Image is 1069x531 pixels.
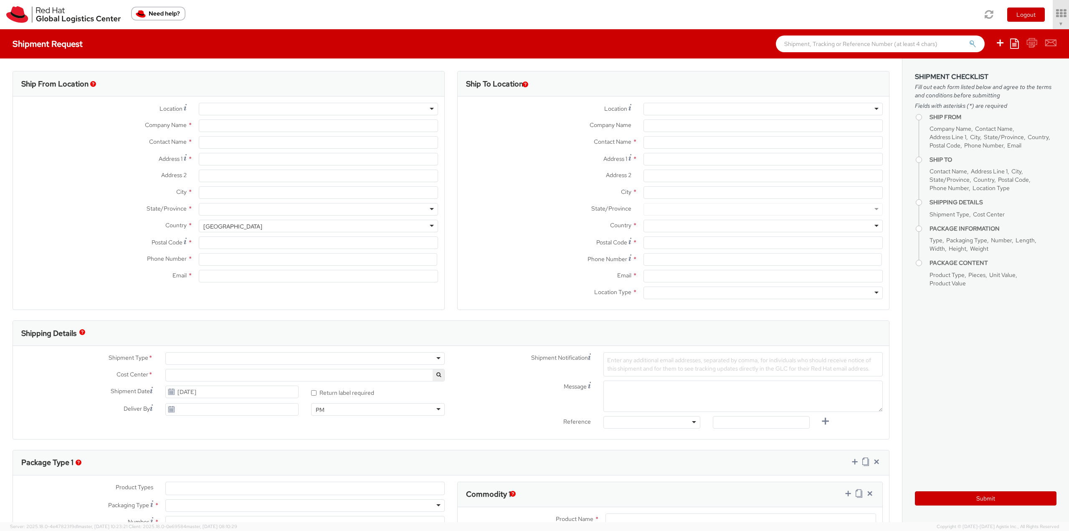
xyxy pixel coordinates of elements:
span: Phone Number [147,255,187,262]
span: Cost Center [117,370,148,380]
span: Number [128,518,149,526]
button: Submit [915,491,1056,506]
span: Country [165,221,187,229]
span: State/Province [147,205,187,212]
span: Type [930,236,942,244]
span: Server: 2025.18.0-4e47823f9d1 [10,523,127,529]
span: Postal Code [998,176,1029,183]
span: Copyright © [DATE]-[DATE] Agistix Inc., All Rights Reserved [937,523,1059,530]
h3: Commodity 1 [466,490,511,498]
button: Logout [1007,8,1045,22]
label: Return label required [311,387,375,397]
h4: Shipping Details [930,199,1056,206]
span: Postal Code [930,142,960,149]
span: Message [564,383,587,390]
span: Length [1016,236,1035,244]
span: ▼ [1059,20,1064,27]
span: State/Province [591,205,631,212]
span: Deliver By [124,404,150,413]
span: Country [1028,133,1049,141]
span: Shipment Notification [531,353,588,362]
span: Height [949,245,966,252]
h3: Ship From Location [21,80,89,88]
span: Product Type [930,271,965,279]
h3: Package Type 1 [21,458,73,467]
span: Cost Center [973,211,1005,218]
span: Address 2 [161,171,187,179]
span: Postal Code [596,239,627,246]
span: Company Name [145,121,187,129]
span: Fill out each form listed below and agree to the terms and conditions before submitting [915,83,1056,99]
span: Email [617,272,631,279]
span: Company Name [590,121,631,129]
span: Location [160,105,182,112]
h3: Shipping Details [21,329,76,338]
span: Number [991,236,1012,244]
span: Address 2 [606,171,631,179]
span: Email [1007,142,1021,149]
span: Email [172,272,187,279]
span: Country [610,221,631,229]
span: Address Line 1 [971,168,1008,175]
span: Postal Code [152,239,182,246]
div: [GEOGRAPHIC_DATA] [203,222,262,231]
span: City [970,133,980,141]
span: Contact Name [930,168,967,175]
span: Contact Name [149,138,187,145]
button: Need help? [131,7,185,20]
span: Address 1 [159,155,182,163]
h4: Package Content [930,260,1056,266]
h3: Ship To Location [466,80,523,88]
span: Fields with asterisks (*) are required [915,102,1056,110]
input: Return label required [311,390,317,396]
span: City [621,188,631,196]
span: Reference [563,418,591,425]
span: Packaging Type [108,501,149,509]
span: Client: 2025.18.0-0e69584 [129,523,237,529]
span: Shipment Date [111,387,150,396]
span: Location Type [594,288,631,296]
span: Weight [970,245,988,252]
span: Company Name [930,125,971,132]
span: Location [604,105,627,112]
span: State/Province [984,133,1024,141]
span: Product Types [116,483,153,491]
h4: Ship From [930,114,1056,120]
span: Pieces [968,271,985,279]
span: Address 1 [603,155,627,163]
input: Shipment, Tracking or Reference Number (at least 4 chars) [776,36,985,52]
span: City [176,188,187,196]
span: master, [DATE] 10:23:21 [78,523,127,529]
span: Contact Name [594,138,631,145]
img: rh-logistics-00dfa346123c4ec078e1.svg [6,6,121,23]
span: Product Value [930,279,966,287]
span: Unit Value [989,271,1016,279]
span: City [1011,168,1021,175]
span: Product Name [556,515,593,523]
span: Country [973,176,994,183]
div: PM [316,406,324,414]
span: Width [930,245,945,252]
span: Shipment Type [109,353,148,363]
span: Packaging Type [946,236,987,244]
h4: Shipment Request [13,39,83,48]
h3: Shipment Checklist [915,73,1056,81]
h4: Ship To [930,157,1056,163]
span: Location Type [973,184,1010,192]
span: Address Line 1 [930,133,966,141]
span: Enter any additional email addresses, separated by comma, for individuals who should receive noti... [607,356,871,372]
span: Shipment Type [930,211,969,218]
h4: Package Information [930,226,1056,232]
span: master, [DATE] 08:10:29 [186,523,237,529]
span: Phone Number [588,255,627,263]
span: Contact Name [975,125,1013,132]
span: Phone Number [930,184,969,192]
span: State/Province [930,176,970,183]
span: Phone Number [964,142,1003,149]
